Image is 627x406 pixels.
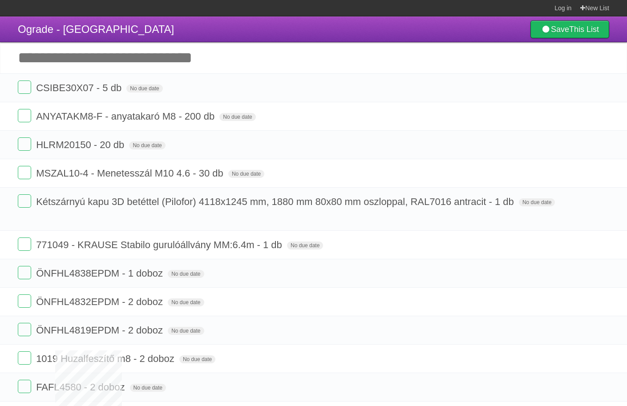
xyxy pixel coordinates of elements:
label: Done [18,266,31,279]
span: HLRM20150 - 20 db [36,139,126,150]
span: MSZAL10-4 - Menetesszál M10 4.6 - 30 db [36,168,226,179]
label: Done [18,109,31,122]
a: SaveThis List [530,20,609,38]
label: Done [18,323,31,336]
span: Kétszárnyú kapu 3D betéttel (Pilofor) 4118x1245 mm, 1880 mm 80x80 mm oszloppal, RAL7016 antracit ... [36,196,516,207]
span: No due date [126,84,162,92]
span: ÖNFHL4838EPDM - 1 doboz [36,268,165,279]
span: CSIBE30X07 - 5 db [36,82,124,93]
span: No due date [519,198,555,206]
span: No due date [179,355,215,363]
label: Done [18,80,31,94]
label: Done [18,351,31,365]
label: Done [18,380,31,393]
label: Done [18,294,31,308]
span: 1019 Huzalfeszítő m8 - 2 doboz [36,353,177,364]
label: Done [18,237,31,251]
span: ÖNFHL4832EPDM - 2 doboz [36,296,165,307]
span: No due date [129,141,165,149]
span: No due date [287,241,323,249]
span: ÖNFHL4819EPDM - 2 doboz [36,325,165,336]
span: No due date [168,327,204,335]
label: Done [18,194,31,208]
span: 771049 - KRAUSE Stabilo gurulóállvány MM:6.4m - 1 db [36,239,284,250]
label: Done [18,166,31,179]
span: No due date [168,270,204,278]
span: FAFL4580 - 2 doboz [36,382,127,393]
span: Ograde - [GEOGRAPHIC_DATA] [18,23,174,35]
span: ANYATAKM8-F - anyatakaró M8 - 200 db [36,111,217,122]
b: This List [569,25,599,34]
label: Done [18,137,31,151]
span: No due date [228,170,264,178]
span: No due date [219,113,255,121]
span: No due date [168,298,204,306]
span: No due date [130,384,166,392]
